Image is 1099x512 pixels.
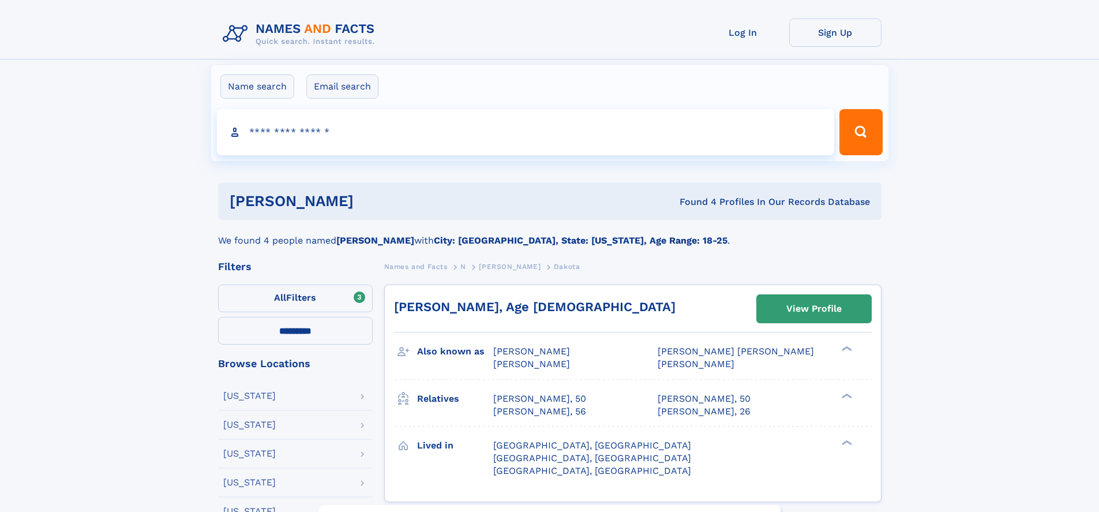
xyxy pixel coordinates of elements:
[493,405,586,418] a: [PERSON_NAME], 56
[218,261,373,272] div: Filters
[217,109,835,155] input: search input
[218,285,373,312] label: Filters
[554,263,580,271] span: Dakota
[658,346,814,357] span: [PERSON_NAME] [PERSON_NAME]
[417,436,493,455] h3: Lived in
[697,18,789,47] a: Log In
[839,345,853,353] div: ❯
[218,18,384,50] img: Logo Names and Facts
[223,449,276,458] div: [US_STATE]
[274,292,286,303] span: All
[757,295,871,323] a: View Profile
[789,18,882,47] a: Sign Up
[479,263,541,271] span: [PERSON_NAME]
[394,300,676,314] a: [PERSON_NAME], Age [DEMOGRAPHIC_DATA]
[223,420,276,429] div: [US_STATE]
[479,259,541,274] a: [PERSON_NAME]
[220,74,294,99] label: Name search
[460,259,466,274] a: N
[306,74,378,99] label: Email search
[493,393,586,405] a: [PERSON_NAME], 50
[493,346,570,357] span: [PERSON_NAME]
[460,263,466,271] span: N
[839,392,853,399] div: ❯
[493,358,570,369] span: [PERSON_NAME]
[223,391,276,401] div: [US_STATE]
[336,235,414,246] b: [PERSON_NAME]
[493,453,691,464] span: [GEOGRAPHIC_DATA], [GEOGRAPHIC_DATA]
[516,196,870,208] div: Found 4 Profiles In Our Records Database
[786,296,842,322] div: View Profile
[218,220,882,248] div: We found 4 people named with .
[434,235,727,246] b: City: [GEOGRAPHIC_DATA], State: [US_STATE], Age Range: 18-25
[839,109,882,155] button: Search Button
[223,478,276,487] div: [US_STATE]
[493,465,691,476] span: [GEOGRAPHIC_DATA], [GEOGRAPHIC_DATA]
[493,440,691,451] span: [GEOGRAPHIC_DATA], [GEOGRAPHIC_DATA]
[218,358,373,369] div: Browse Locations
[658,393,751,405] a: [PERSON_NAME], 50
[417,389,493,409] h3: Relatives
[384,259,448,274] a: Names and Facts
[658,405,751,418] a: [PERSON_NAME], 26
[658,358,734,369] span: [PERSON_NAME]
[839,439,853,446] div: ❯
[230,194,517,208] h1: [PERSON_NAME]
[417,342,493,361] h3: Also known as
